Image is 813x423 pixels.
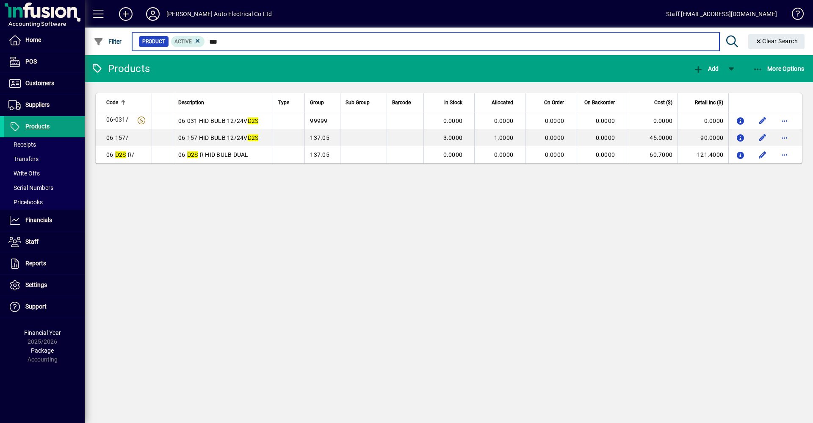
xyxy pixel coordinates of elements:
[494,134,514,141] span: 1.0000
[106,98,147,107] div: Code
[25,238,39,245] span: Staff
[531,98,572,107] div: On Order
[174,39,192,45] span: Active
[31,347,54,354] span: Package
[443,151,463,158] span: 0.0000
[677,146,728,163] td: 121.4000
[91,62,150,75] div: Products
[25,303,47,310] span: Support
[25,260,46,267] span: Reports
[25,217,52,223] span: Financials
[106,116,128,123] span: 06-031/
[178,98,204,107] span: Description
[584,98,615,107] span: On Backorder
[627,112,677,129] td: 0.0000
[691,61,721,76] button: Add
[346,98,370,107] span: Sub Group
[494,117,514,124] span: 0.0000
[248,117,259,124] em: D2S
[25,123,50,130] span: Products
[4,137,85,152] a: Receipts
[115,151,126,158] em: D2S
[187,151,198,158] em: D2S
[4,51,85,72] a: POS
[8,199,43,206] span: Pricebooks
[695,98,723,107] span: Retail Inc ($)
[4,166,85,181] a: Write Offs
[178,98,268,107] div: Description
[24,329,61,336] span: Financial Year
[444,98,462,107] span: In Stock
[581,98,622,107] div: On Backorder
[677,129,728,146] td: 90.0000
[25,281,47,288] span: Settings
[112,6,139,22] button: Add
[91,34,124,49] button: Filter
[25,36,41,43] span: Home
[654,98,672,107] span: Cost ($)
[25,80,54,86] span: Customers
[106,98,118,107] span: Code
[94,38,122,45] span: Filter
[25,101,50,108] span: Suppliers
[178,134,258,141] span: 06-157 HID BULB 12/24V
[544,98,564,107] span: On Order
[142,37,165,46] span: Product
[545,151,564,158] span: 0.0000
[756,114,769,128] button: Edit
[778,148,791,161] button: More options
[8,141,36,148] span: Receipts
[310,98,335,107] div: Group
[756,131,769,145] button: Edit
[480,98,521,107] div: Allocated
[693,65,719,72] span: Add
[4,73,85,94] a: Customers
[8,170,40,177] span: Write Offs
[4,152,85,166] a: Transfers
[392,98,418,107] div: Barcode
[596,117,615,124] span: 0.0000
[310,98,324,107] span: Group
[4,210,85,231] a: Financials
[755,38,798,45] span: Clear Search
[677,112,728,129] td: 0.0000
[8,156,39,162] span: Transfers
[429,98,470,107] div: In Stock
[596,151,615,158] span: 0.0000
[278,98,300,107] div: Type
[171,36,205,47] mat-chip: Activation Status: Active
[751,61,807,76] button: More Options
[8,184,53,191] span: Serial Numbers
[346,98,382,107] div: Sub Group
[392,98,411,107] span: Barcode
[4,296,85,317] a: Support
[494,151,514,158] span: 0.0000
[278,98,289,107] span: Type
[106,151,134,158] span: 06- -R/
[666,7,777,21] div: Staff [EMAIL_ADDRESS][DOMAIN_NAME]
[139,6,166,22] button: Profile
[627,146,677,163] td: 60.7000
[310,117,327,124] span: 99999
[4,181,85,195] a: Serial Numbers
[4,95,85,116] a: Suppliers
[627,129,677,146] td: 45.0000
[4,253,85,274] a: Reports
[25,58,37,65] span: POS
[4,231,85,253] a: Staff
[748,34,805,49] button: Clear
[778,131,791,145] button: More options
[756,148,769,161] button: Edit
[545,117,564,124] span: 0.0000
[166,7,272,21] div: [PERSON_NAME] Auto Electrical Co Ltd
[785,2,802,29] a: Knowledge Base
[310,134,329,141] span: 137.05
[4,30,85,51] a: Home
[443,117,463,124] span: 0.0000
[778,114,791,128] button: More options
[106,134,128,141] span: 06-157/
[4,275,85,296] a: Settings
[178,117,258,124] span: 06-031 HID BULB 12/24V
[4,195,85,209] a: Pricebooks
[545,134,564,141] span: 0.0000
